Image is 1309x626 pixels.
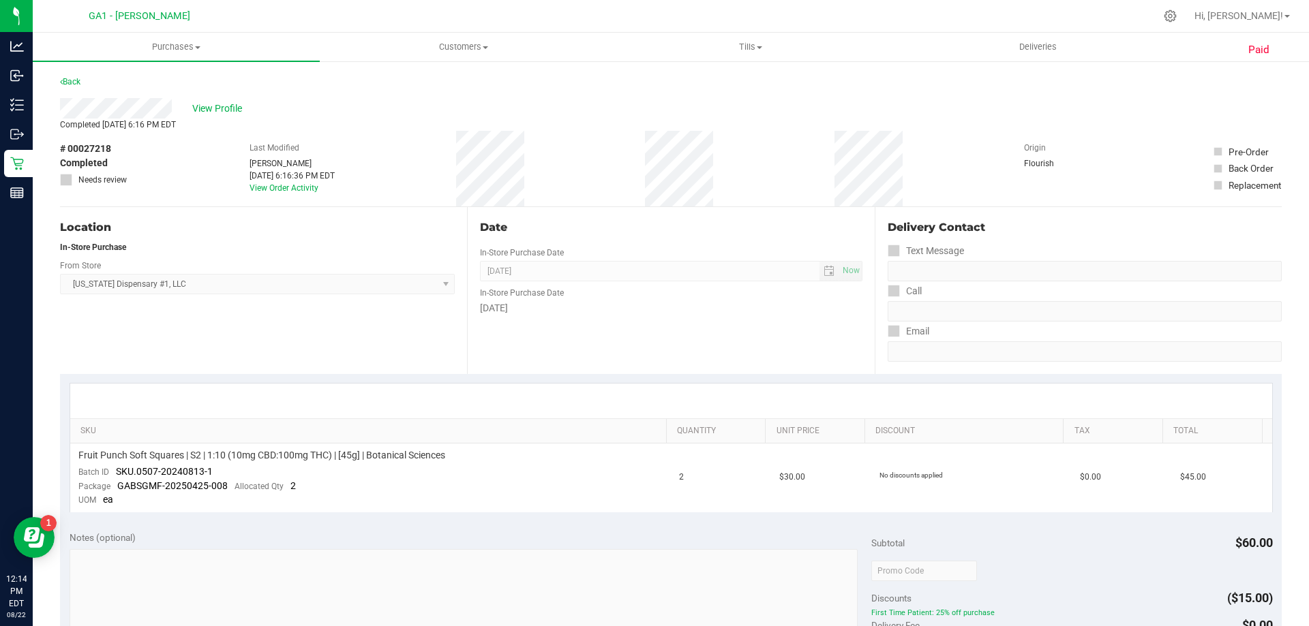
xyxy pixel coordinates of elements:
[33,41,320,53] span: Purchases
[117,480,228,491] span: GABSGMF-20250425-008
[78,174,127,186] span: Needs review
[888,301,1282,322] input: Format: (999) 999-9999
[871,586,912,610] span: Discounts
[879,471,943,479] span: No discounts applied
[1162,10,1179,22] div: Manage settings
[1080,471,1101,484] span: $0.00
[480,219,862,236] div: Date
[480,301,862,315] div: [DATE]
[89,10,190,22] span: GA1 - [PERSON_NAME]
[33,33,320,61] a: Purchases
[60,260,101,272] label: From Store
[116,466,213,477] span: SKU.0507-20240813-1
[1235,535,1273,550] span: $60.00
[70,532,136,543] span: Notes (optional)
[679,471,684,484] span: 2
[1194,10,1283,21] span: Hi, [PERSON_NAME]!
[888,241,964,261] label: Text Message
[250,170,335,182] div: [DATE] 6:16:36 PM EDT
[250,142,299,154] label: Last Modified
[779,471,805,484] span: $30.00
[10,98,24,112] inline-svg: Inventory
[14,517,55,558] iframe: Resource center
[103,494,113,505] span: ea
[250,157,335,170] div: [PERSON_NAME]
[677,426,760,437] a: Quantity
[10,186,24,200] inline-svg: Reports
[250,183,318,193] a: View Order Activity
[6,573,27,610] p: 12:14 PM EDT
[78,449,445,462] span: Fruit Punch Soft Squares | S2 | 1:10 (10mg CBD:100mg THC) | [45g] | Botanical Sciences
[40,515,57,531] iframe: Resource center unread badge
[60,77,80,87] a: Back
[60,120,176,129] span: Completed [DATE] 6:16 PM EDT
[290,480,296,491] span: 2
[1229,161,1274,175] div: Back Order
[80,426,661,437] a: SKU
[1180,471,1206,484] span: $45.00
[1024,157,1092,170] div: Flourish
[78,482,110,491] span: Package
[1229,145,1269,159] div: Pre-Order
[888,322,929,341] label: Email
[871,561,977,581] input: Promo Code
[10,157,24,170] inline-svg: Retail
[888,219,1282,236] div: Delivery Contact
[888,281,922,301] label: Call
[1248,42,1269,58] span: Paid
[10,127,24,141] inline-svg: Outbound
[1229,178,1281,192] div: Replacement
[480,247,564,259] label: In-Store Purchase Date
[1173,426,1257,437] a: Total
[894,33,1182,61] a: Deliveries
[480,287,564,299] label: In-Store Purchase Date
[320,33,607,61] a: Customers
[1227,591,1273,605] span: ($15.00)
[60,156,108,170] span: Completed
[78,495,96,505] span: UOM
[607,41,893,53] span: Tills
[1024,142,1046,154] label: Origin
[607,33,894,61] a: Tills
[192,101,247,116] span: View Profile
[60,142,111,156] span: # 00027218
[1074,426,1158,437] a: Tax
[60,242,126,252] strong: In-Store Purchase
[777,426,860,437] a: Unit Price
[875,426,1058,437] a: Discount
[871,608,1272,618] span: First Time Patient: 25% off purchase
[10,69,24,82] inline-svg: Inbound
[1001,41,1075,53] span: Deliveries
[60,219,455,236] div: Location
[10,40,24,53] inline-svg: Analytics
[6,610,27,620] p: 08/22
[320,41,606,53] span: Customers
[235,482,284,491] span: Allocated Qty
[78,467,109,477] span: Batch ID
[888,261,1282,281] input: Format: (999) 999-9999
[871,537,905,548] span: Subtotal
